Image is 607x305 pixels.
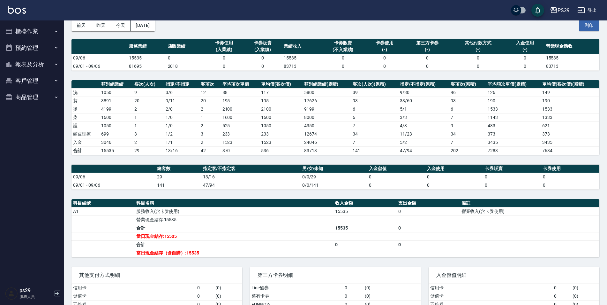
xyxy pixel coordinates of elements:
[404,62,451,70] td: 0
[425,165,483,173] th: 入金使用
[71,165,599,190] table: a dense table
[547,4,572,17] button: PS29
[303,80,351,89] th: 類別總業績(累積)
[71,138,100,146] td: 入金
[221,113,260,121] td: 1600
[71,207,135,215] td: A1
[552,292,571,300] td: 0
[71,130,100,138] td: 頭皮理療
[333,240,397,249] td: 0
[425,181,483,189] td: 0
[259,113,303,121] td: 1600
[258,272,413,278] span: 第三方卡券明細
[367,40,402,46] div: 卡券使用
[71,121,100,130] td: 護
[3,40,61,56] button: 預約管理
[486,130,541,138] td: 373
[135,199,333,207] th: 科目名稱
[133,130,164,138] td: 3
[333,224,397,232] td: 15535
[571,284,599,292] td: ( 0 )
[486,146,541,155] td: 7283
[398,146,449,155] td: 47/94
[166,54,205,62] td: 0
[397,207,460,215] td: 0
[19,294,52,300] p: 服務人員
[367,165,425,173] th: 入金儲值
[259,138,303,146] td: 1523
[351,130,398,138] td: 34
[507,40,543,46] div: 入金使用
[205,62,244,70] td: 0
[575,4,599,16] button: 登出
[351,138,398,146] td: 7
[214,284,242,292] td: ( 0 )
[71,284,196,292] td: 信用卡
[259,130,303,138] td: 233
[164,97,199,105] td: 9 / 11
[367,181,425,189] td: 0
[351,146,398,155] td: 141
[486,105,541,113] td: 1533
[199,88,221,97] td: 12
[3,73,61,89] button: 客戶管理
[483,173,541,181] td: 0
[343,284,363,292] td: 0
[135,249,333,257] td: 當日現金結存（含自購）:15535
[449,113,486,121] td: 7
[245,46,281,53] div: (入業績)
[259,105,303,113] td: 2100
[351,88,398,97] td: 39
[351,121,398,130] td: 7
[322,40,363,46] div: 卡券販賣
[164,146,199,155] td: 13/16
[367,173,425,181] td: 0
[579,20,599,31] button: 列印
[552,284,571,292] td: 0
[221,121,260,130] td: 525
[282,54,321,62] td: 15535
[19,287,52,294] h5: ps29
[544,54,599,62] td: 15535
[452,40,504,46] div: 其他付款方式
[71,97,100,105] td: 剪
[397,224,460,232] td: 0
[303,97,351,105] td: 17626
[71,39,599,71] table: a dense table
[214,292,242,300] td: ( 0 )
[365,62,404,70] td: 0
[541,138,599,146] td: 3435
[133,121,164,130] td: 1
[221,146,260,155] td: 370
[71,199,599,257] table: a dense table
[486,80,541,89] th: 平均項次單價(累積)
[199,80,221,89] th: 客項次
[571,292,599,300] td: ( 0 )
[100,146,133,155] td: 15535
[449,97,486,105] td: 93
[259,97,303,105] td: 195
[133,146,164,155] td: 29
[303,113,351,121] td: 8000
[429,292,553,300] td: 儲值卡
[541,173,599,181] td: 0
[71,88,100,97] td: 洗
[71,173,155,181] td: 09/06
[164,113,199,121] td: 1 / 0
[303,146,351,155] td: 83713
[398,121,449,130] td: 4 / 3
[71,199,135,207] th: 科目編號
[363,284,421,292] td: ( 0 )
[127,39,166,54] th: 服務業績
[541,181,599,189] td: 0
[250,284,343,292] td: Line酷券
[166,62,205,70] td: 2018
[398,138,449,146] td: 5 / 2
[405,40,449,46] div: 第三方卡券
[5,287,18,300] img: Person
[244,54,282,62] td: 0
[79,272,235,278] span: 其他支付方式明細
[303,88,351,97] td: 5800
[164,80,199,89] th: 指定/不指定
[8,6,26,14] img: Logo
